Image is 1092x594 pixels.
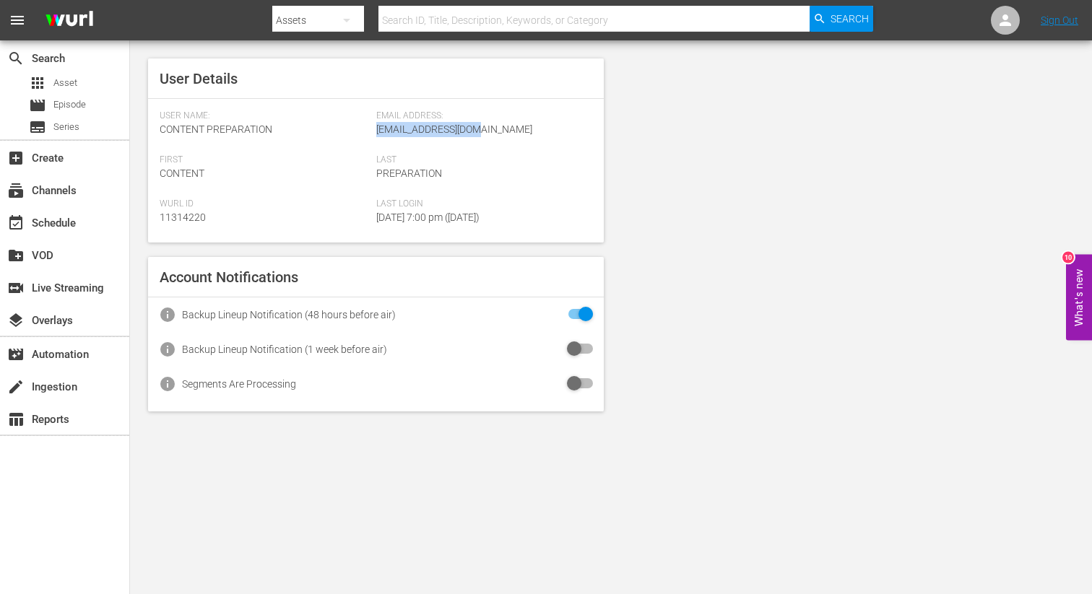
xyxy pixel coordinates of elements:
[160,70,238,87] span: User Details
[53,76,77,90] span: Asset
[7,378,25,396] span: Ingestion
[159,306,176,323] span: info
[810,6,873,32] button: Search
[376,211,480,223] span: [DATE] 7:00 pm ([DATE])
[159,341,176,358] span: info
[376,154,586,166] span: Last
[7,182,25,199] span: Channels
[7,411,25,428] span: Reports
[831,6,869,32] span: Search
[182,309,396,320] div: Backup Lineup Notification (48 hours before air)
[7,247,25,264] span: VOD
[29,118,46,136] span: Series
[53,97,86,112] span: Episode
[376,198,586,210] span: Last Login
[160,198,369,210] span: Wurl Id
[376,167,442,179] span: Preparation
[7,279,25,297] span: Live Streaming
[29,74,46,92] span: Asset
[7,149,25,167] span: Create
[35,4,104,38] img: ans4CAIJ8jUAAAAAAAAAAAAAAAAAAAAAAAAgQb4GAAAAAAAAAAAAAAAAAAAAAAAAJMjXAAAAAAAAAAAAAAAAAAAAAAAAgAT5G...
[7,214,25,232] span: Schedule
[1066,254,1092,340] button: Open Feedback Widget
[1062,251,1074,263] div: 10
[159,375,176,393] span: info
[182,344,387,355] div: Backup Lineup Notification (1 week before air)
[7,346,25,363] span: Automation
[160,154,369,166] span: First
[53,120,79,134] span: Series
[7,312,25,329] span: Overlays
[7,50,25,67] span: Search
[1041,14,1078,26] a: Sign Out
[376,110,586,122] span: Email Address:
[29,97,46,114] span: Episode
[182,378,296,390] div: Segments Are Processing
[160,167,204,179] span: Content
[160,268,298,286] span: Account Notifications
[160,211,206,223] span: 11314220
[376,123,532,135] span: [EMAIL_ADDRESS][DOMAIN_NAME]
[9,12,26,29] span: menu
[160,110,369,122] span: User Name:
[160,123,272,135] span: Content Preparation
